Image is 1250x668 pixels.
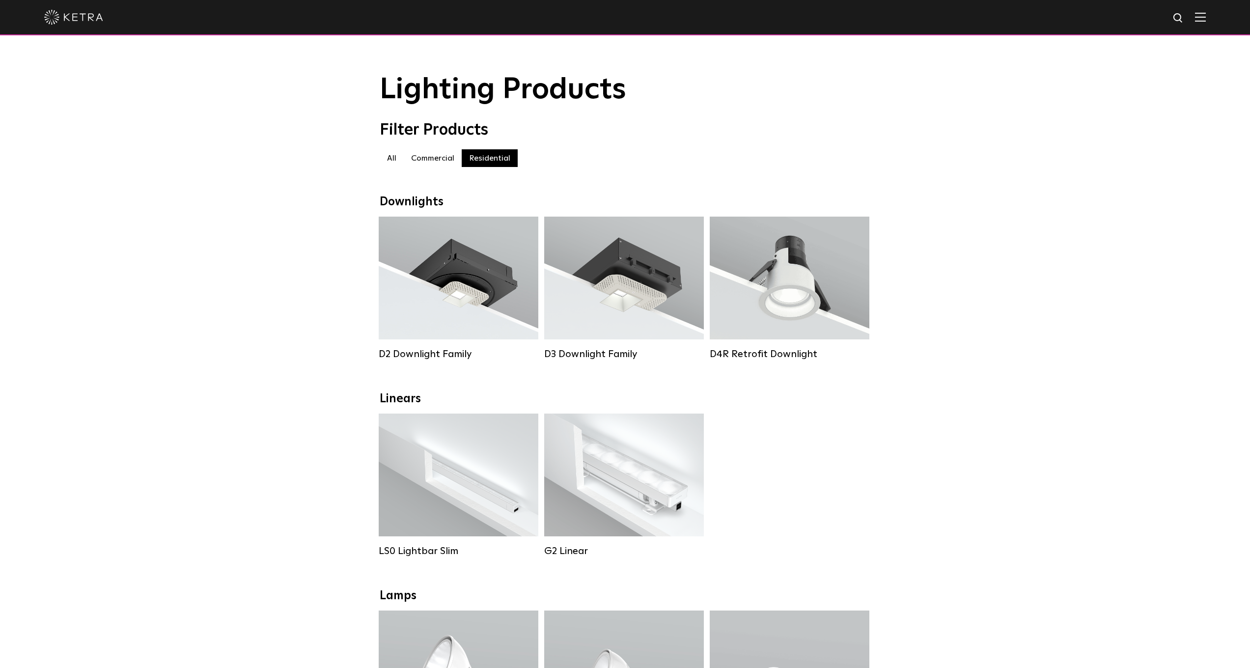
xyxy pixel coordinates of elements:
img: search icon [1172,12,1185,25]
div: Linears [380,392,871,406]
div: D4R Retrofit Downlight [710,348,869,360]
div: D3 Downlight Family [544,348,704,360]
div: G2 Linear [544,545,704,557]
label: Residential [462,149,518,167]
div: Filter Products [380,121,871,139]
label: All [380,149,404,167]
a: D4R Retrofit Downlight Lumen Output:800Colors:White / BlackBeam Angles:15° / 25° / 40° / 60°Watta... [710,217,869,359]
div: Downlights [380,195,871,209]
div: D2 Downlight Family [379,348,538,360]
div: LS0 Lightbar Slim [379,545,538,557]
label: Commercial [404,149,462,167]
span: Lighting Products [380,75,626,105]
a: D3 Downlight Family Lumen Output:700 / 900 / 1100Colors:White / Black / Silver / Bronze / Paintab... [544,217,704,359]
a: D2 Downlight Family Lumen Output:1200Colors:White / Black / Gloss Black / Silver / Bronze / Silve... [379,217,538,359]
a: LS0 Lightbar Slim Lumen Output:200 / 350Colors:White / BlackControl:X96 Controller [379,414,538,556]
div: Lamps [380,589,871,603]
img: Hamburger%20Nav.svg [1195,12,1206,22]
img: ketra-logo-2019-white [44,10,103,25]
a: G2 Linear Lumen Output:400 / 700 / 1000Colors:WhiteBeam Angles:Flood / [GEOGRAPHIC_DATA] / Narrow... [544,414,704,556]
